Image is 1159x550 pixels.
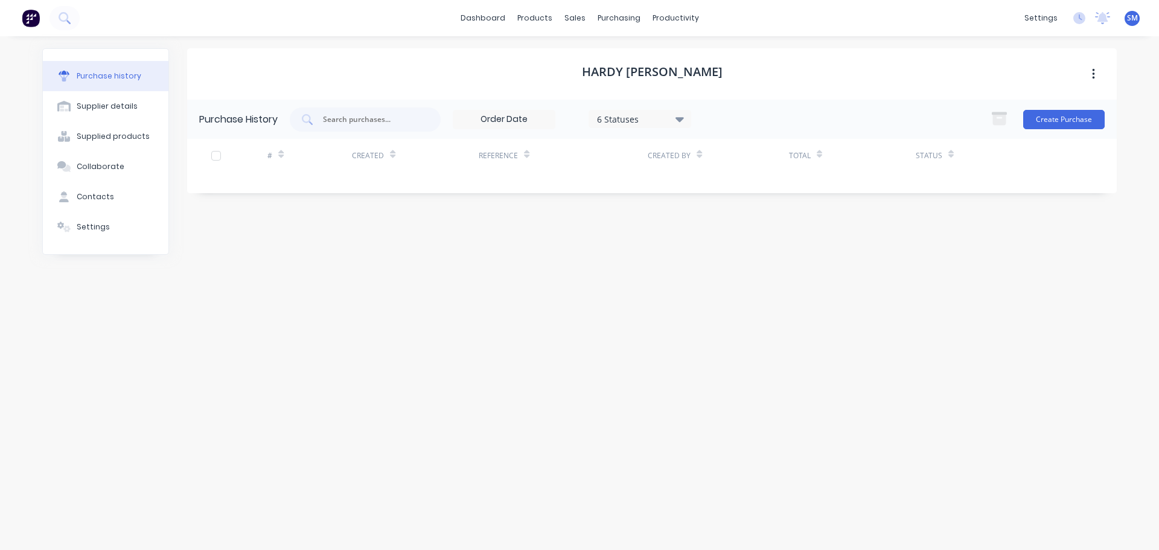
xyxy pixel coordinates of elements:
[916,150,942,161] div: Status
[43,152,168,182] button: Collaborate
[199,112,278,127] div: Purchase History
[43,212,168,242] button: Settings
[77,191,114,202] div: Contacts
[647,9,705,27] div: productivity
[43,61,168,91] button: Purchase history
[1127,13,1138,24] span: SM
[789,150,811,161] div: Total
[511,9,558,27] div: products
[648,150,691,161] div: Created By
[1018,9,1064,27] div: settings
[77,131,150,142] div: Supplied products
[558,9,592,27] div: sales
[479,150,518,161] div: Reference
[267,150,272,161] div: #
[43,121,168,152] button: Supplied products
[1023,110,1105,129] button: Create Purchase
[592,9,647,27] div: purchasing
[455,9,511,27] a: dashboard
[43,182,168,212] button: Contacts
[582,65,723,79] h1: Hardy [PERSON_NAME]
[597,112,683,125] div: 6 Statuses
[43,91,168,121] button: Supplier details
[22,9,40,27] img: Factory
[77,71,141,82] div: Purchase history
[77,101,138,112] div: Supplier details
[352,150,384,161] div: Created
[77,222,110,232] div: Settings
[453,110,555,129] input: Order Date
[77,161,124,172] div: Collaborate
[322,114,422,126] input: Search purchases...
